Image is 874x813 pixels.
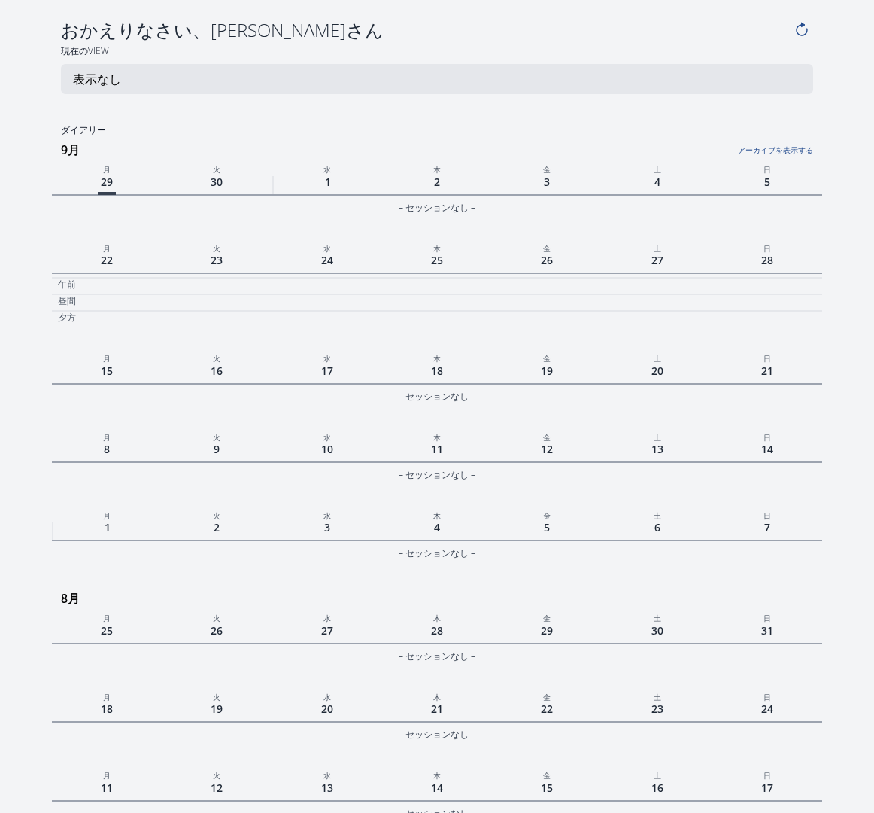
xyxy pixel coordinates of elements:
p: 金 [492,351,602,364]
p: 木 [382,611,492,624]
a: アーカイブを表示する [557,136,813,156]
span: 31 [758,620,776,641]
div: – セッションなし – [52,726,822,744]
p: 火 [162,241,272,254]
span: 5 [761,172,773,192]
span: 3 [321,517,333,537]
p: 日 [712,611,822,624]
span: 2 [431,172,443,192]
span: 23 [208,250,226,270]
span: 25 [98,620,116,641]
p: 水 [272,508,382,522]
p: 火 [162,611,272,624]
p: 月 [52,768,162,781]
span: 9 [211,439,223,459]
span: 8 [101,439,113,459]
p: 月 [52,162,162,175]
span: 17 [758,778,776,798]
span: 4 [431,517,443,537]
span: 30 [648,620,666,641]
p: 木 [382,430,492,443]
span: 20 [318,699,336,719]
span: 7 [761,517,773,537]
p: 火 [162,351,272,364]
p: 月 [52,508,162,522]
p: 金 [492,508,602,522]
p: 水 [272,351,382,364]
span: 27 [648,250,666,270]
span: 1 [102,517,114,537]
p: 金 [492,690,602,703]
p: 金 [492,768,602,781]
span: 11 [428,439,446,459]
span: 25 [428,250,446,270]
span: 23 [648,699,666,719]
span: 15 [98,361,116,381]
p: 昼間 [58,295,76,307]
p: 午前 [58,279,76,291]
p: 金 [492,162,602,175]
div: – セッションなし – [52,466,822,484]
p: 火 [162,430,272,443]
p: 火 [162,690,272,703]
p: 水 [272,162,382,175]
span: 24 [758,699,776,719]
span: 18 [98,699,116,719]
p: 金 [492,430,602,443]
p: 日 [712,351,822,364]
p: 日 [712,690,822,703]
h3: 8月 [61,586,822,611]
p: 月 [52,241,162,254]
span: 1 [322,172,334,192]
p: 土 [602,351,712,364]
p: 土 [602,611,712,624]
p: 夕方 [58,312,76,324]
span: 14 [428,778,446,798]
p: 土 [602,241,712,254]
p: 水 [272,611,382,624]
span: 17 [318,361,336,381]
p: 土 [602,162,712,175]
div: – セッションなし – [52,544,822,562]
p: 水 [272,690,382,703]
div: – セッションなし – [52,199,822,217]
p: 表示なし [73,70,121,88]
span: 27 [318,620,336,641]
p: 土 [602,768,712,781]
p: 土 [602,690,712,703]
p: 月 [52,611,162,624]
span: 29 [98,172,116,195]
p: 水 [272,768,382,781]
p: 日 [712,430,822,443]
span: 5 [541,517,553,537]
span: 6 [651,517,663,537]
p: 日 [712,768,822,781]
p: 火 [162,508,272,522]
p: 火 [162,768,272,781]
span: 19 [208,699,226,719]
p: 木 [382,351,492,364]
span: 20 [648,361,666,381]
h2: 現在のView [52,45,822,58]
span: 28 [428,620,446,641]
h2: ダイアリー [52,124,822,137]
span: 26 [208,620,226,641]
span: 16 [208,361,226,381]
p: 木 [382,241,492,254]
span: 21 [428,699,446,719]
span: 21 [758,361,776,381]
span: 22 [538,699,556,719]
span: 13 [318,778,336,798]
span: 2 [211,517,223,537]
p: 月 [52,351,162,364]
span: 11 [98,778,116,798]
p: 月 [52,430,162,443]
h4: おかえりなさい、[PERSON_NAME]さん [61,18,791,42]
span: 22 [98,250,116,270]
p: 木 [382,768,492,781]
span: 30 [208,172,226,192]
div: – セッションなし – [52,388,822,406]
p: 木 [382,162,492,175]
span: 15 [538,778,556,798]
span: 3 [541,172,553,192]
